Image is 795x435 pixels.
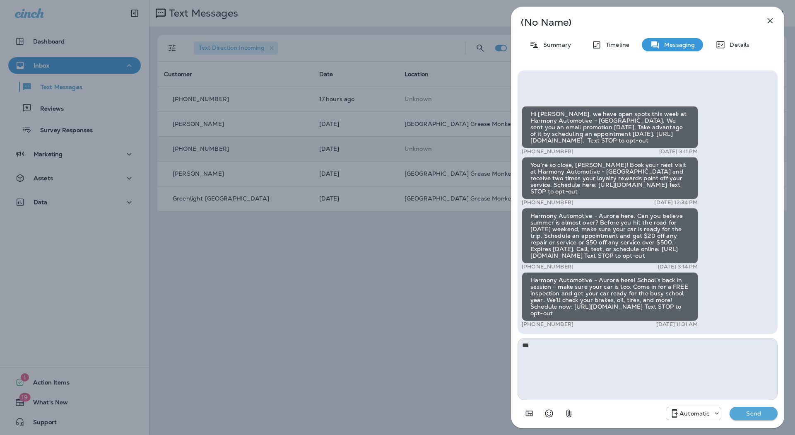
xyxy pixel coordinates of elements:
p: Messaging [660,41,695,48]
p: [DATE] 12:34 PM [654,199,698,206]
p: Send [736,410,771,417]
div: You’re so close, [PERSON_NAME]! Book your next visit at Harmony Automotive - [GEOGRAPHIC_DATA] an... [522,157,698,199]
p: Timeline [602,41,629,48]
button: Send [730,407,778,420]
p: [PHONE_NUMBER] [522,321,573,328]
p: Summary [539,41,571,48]
button: Select an emoji [541,405,557,422]
p: Automatic [679,410,709,417]
div: Harmony Automotive - Aurora here! School’s back in session – make sure your car is too. Come in f... [522,272,698,321]
p: [PHONE_NUMBER] [522,263,573,270]
button: Add in a premade template [521,405,537,422]
p: [DATE] 11:31 AM [656,321,698,328]
p: [PHONE_NUMBER] [522,199,573,206]
p: [PHONE_NUMBER] [522,148,573,155]
p: (No Name) [521,19,747,26]
p: [DATE] 3:14 PM [658,263,698,270]
p: Details [725,41,749,48]
div: Harmony Automotive - Aurora here. Can you believe summer is almost over? Before you hit the road ... [522,208,698,263]
div: Hi [PERSON_NAME], we have open spots this week at Harmony Automotive - [GEOGRAPHIC_DATA]. We sent... [522,106,698,148]
p: [DATE] 3:11 PM [659,148,698,155]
